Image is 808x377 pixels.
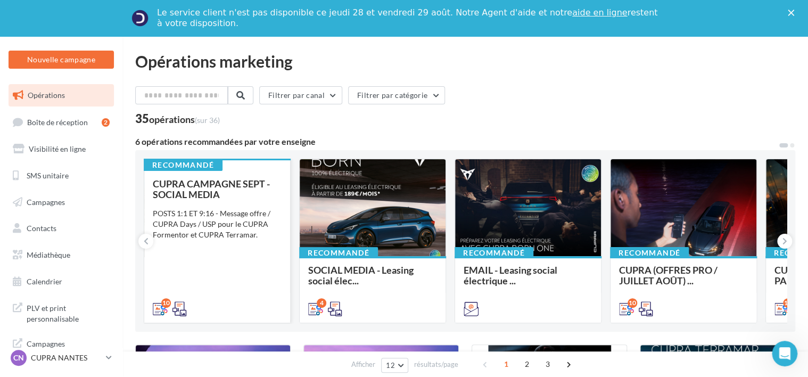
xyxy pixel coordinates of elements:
a: Boîte de réception2 [6,111,116,134]
span: Afficher [351,359,375,370]
span: Boîte de réception [27,117,88,126]
div: Recommandé [299,247,378,259]
a: PLV et print personnalisable [6,297,116,328]
div: opérations [149,114,220,124]
div: 10 [161,298,171,308]
span: Visibilité en ligne [29,144,86,153]
div: 11 [783,298,793,308]
div: 2 [102,118,110,127]
div: Opérations marketing [135,53,795,69]
iframe: Intercom live chat [772,341,797,366]
span: Campagnes DataOnDemand [27,337,110,359]
a: Opérations [6,84,116,106]
a: CN CUPRA NANTES [9,348,114,368]
span: EMAIL - Leasing social électrique ... [464,264,557,286]
a: Contacts [6,217,116,240]
a: SMS unitaire [6,165,116,187]
span: résultats/page [414,359,458,370]
span: 3 [539,356,556,373]
div: 4 [317,298,326,308]
span: CN [13,353,24,363]
a: Médiathèque [6,244,116,266]
span: PLV et print personnalisable [27,301,110,324]
span: (sur 36) [195,116,220,125]
span: 2 [518,356,535,373]
span: Campagnes [27,197,65,206]
span: 12 [386,361,395,370]
p: CUPRA NANTES [31,353,102,363]
button: Filtrer par catégorie [348,86,445,104]
div: POSTS 1:1 ET 9:16 - Message offre / CUPRA Days / USP pour le CUPRA Formentor et CUPRA Terramar. [153,208,282,240]
div: 10 [628,298,637,308]
button: Filtrer par canal [259,86,342,104]
button: Nouvelle campagne [9,51,114,69]
div: 35 [135,113,220,125]
div: Fermer [788,10,798,16]
button: 12 [381,358,408,373]
a: Visibilité en ligne [6,138,116,160]
img: Profile image for Service-Client [131,10,149,27]
span: Opérations [28,91,65,100]
span: Médiathèque [27,250,70,259]
a: Campagnes DataOnDemand [6,332,116,364]
div: Recommandé [144,159,222,171]
div: Recommandé [610,247,689,259]
span: CUPRA (OFFRES PRO / JUILLET AOÛT) ... [619,264,718,286]
div: Recommandé [455,247,533,259]
span: 1 [498,356,515,373]
div: 6 opérations recommandées par votre enseigne [135,137,778,146]
div: Le service client n'est pas disponible ce jeudi 28 et vendredi 29 août. Notre Agent d'aide et not... [157,7,659,29]
a: aide en ligne [572,7,627,18]
a: Campagnes [6,191,116,214]
span: SOCIAL MEDIA - Leasing social élec... [308,264,414,286]
span: SMS unitaire [27,171,69,180]
span: Contacts [27,224,56,233]
span: CUPRA CAMPAGNE SEPT - SOCIAL MEDIA [153,178,270,200]
a: Calendrier [6,271,116,293]
span: Calendrier [27,277,62,286]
